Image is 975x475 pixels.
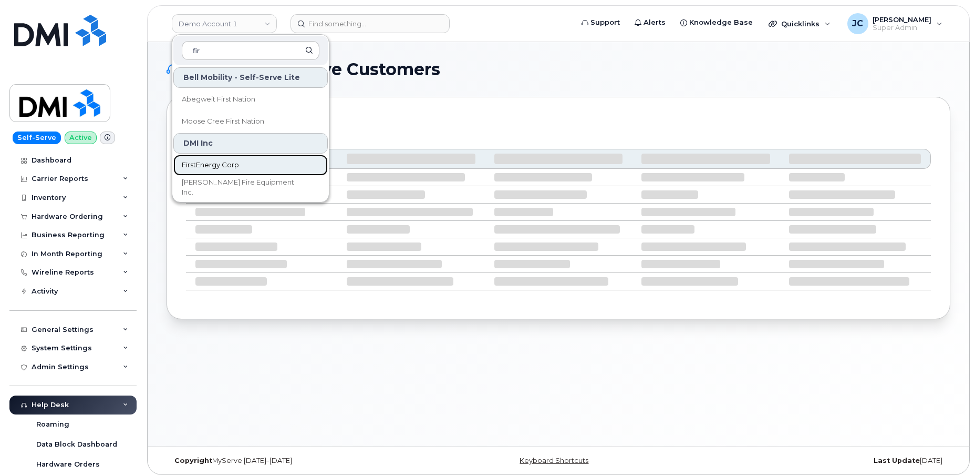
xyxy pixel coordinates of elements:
[874,457,920,464] strong: Last Update
[520,457,588,464] a: Keyboard Shortcuts
[173,89,328,110] a: Abegweit First Nation
[182,41,319,60] input: Search
[173,111,328,132] a: Moose Cree First Nation
[167,457,428,465] div: MyServe [DATE]–[DATE]
[182,160,239,170] span: FirstEnergy Corp
[174,457,212,464] strong: Copyright
[182,177,303,198] span: [PERSON_NAME] Fire Equipment Inc.
[173,67,328,88] div: Bell Mobility - Self-Serve Lite
[173,155,328,176] a: FirstEnergy Corp
[182,94,255,105] span: Abegweit First Nation
[173,133,328,154] div: DMI Inc
[173,177,328,198] a: [PERSON_NAME] Fire Equipment Inc.
[689,457,950,465] div: [DATE]
[182,116,264,127] span: Moose Cree First Nation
